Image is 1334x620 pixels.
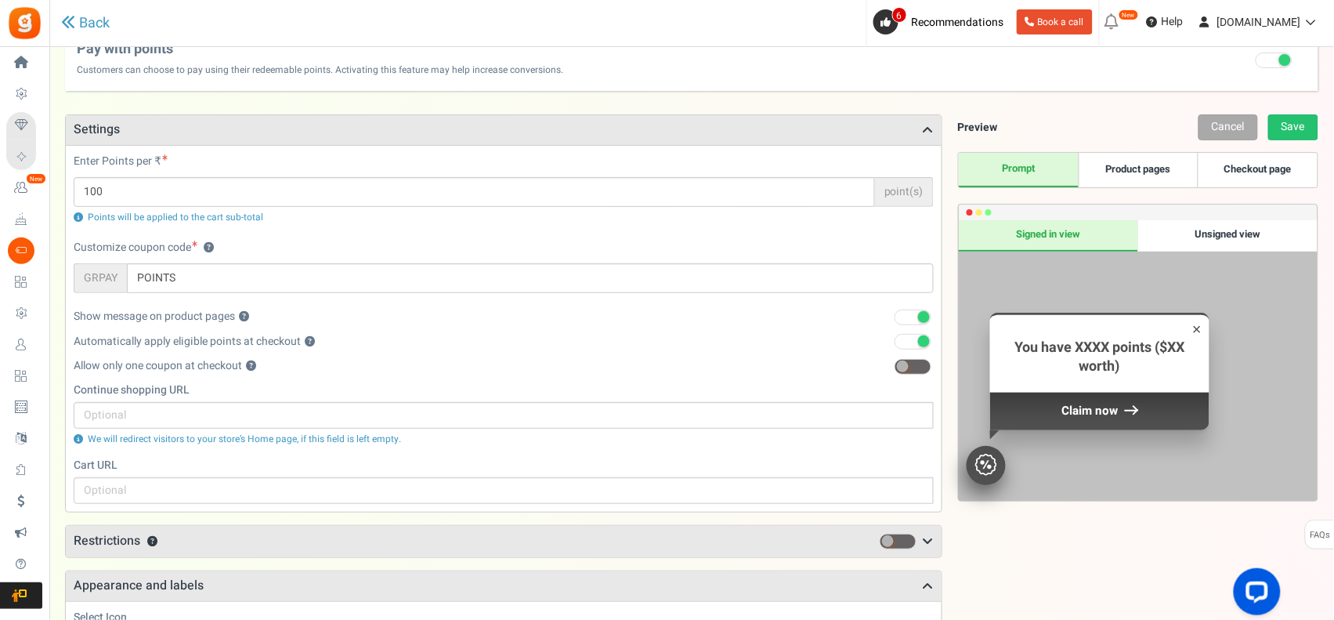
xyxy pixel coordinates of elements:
a: Book a call [1017,9,1093,34]
div: Preview only [959,220,1318,501]
a: Save [1268,114,1318,140]
div: Claim now [990,392,1209,430]
img: badge.svg [975,454,997,476]
a: Help [1141,9,1190,34]
div: Unsigned view [1138,220,1318,252]
input: POINTS [127,263,934,293]
span: Help [1158,14,1184,30]
label: 1 [888,310,934,325]
span: You have XXXX points ($XX worth) [1015,337,1185,377]
em: New [1119,9,1139,20]
span: Recommendations [912,14,1004,31]
span: FAQs [1310,520,1331,550]
span: We will redirect visitors to your store’s Home page, if this field is left empty. [88,432,401,446]
a: Prompt [959,153,1079,187]
span: GRPAY [74,263,127,293]
label: Show message on product pages [74,309,249,325]
h5: Preview [958,121,998,133]
span: Restrictions [74,531,140,550]
label: Automatically apply eligible points at checkout [74,334,315,350]
span: Customers can choose to pay using their redeemable points. Activating this feature may help incre... [77,57,563,75]
button: ? [147,537,157,547]
span: Pay with points [77,38,563,57]
button: Customize coupon code [204,243,214,253]
label: Enter Points per ₹ [74,154,168,169]
label: Allow only one coupon at checkout [74,358,256,374]
button: Allow only one coupon at checkout [246,361,256,372]
h3: Appearance and labels [66,571,942,601]
a: 6 Recommendations [873,9,1010,34]
em: New [26,173,46,184]
label: Customize coupon code [74,240,214,256]
h3: Settings [66,115,942,145]
div: Signed in view [959,220,1138,252]
img: Gratisfaction [7,5,42,41]
label: Continue shopping URL [74,383,934,398]
a: Product pages [1079,153,1198,187]
div: × [1192,319,1202,340]
a: Back [61,15,110,31]
span: point(s) [875,177,934,207]
input: Optional [74,477,934,504]
button: Show message on product pages [239,312,249,322]
input: Optional [74,402,934,429]
input: Required [74,177,875,207]
button: Automatically apply eligible points at checkout [305,337,315,347]
span: [DOMAIN_NAME] [1217,14,1301,31]
span: 6 [892,7,907,23]
span: Claim now [1062,402,1119,419]
a: Checkout page [1198,153,1318,187]
a: Cancel [1198,114,1258,140]
span: Points will be applied to the cart sub-total [88,210,263,224]
a: New [6,175,42,201]
label: Cart URL [74,458,934,473]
